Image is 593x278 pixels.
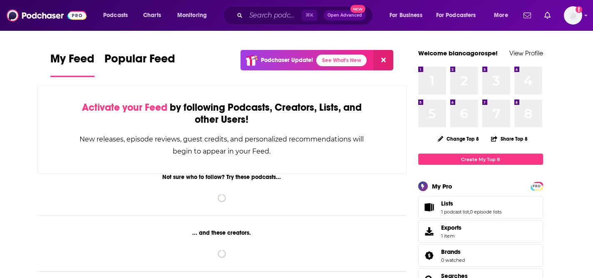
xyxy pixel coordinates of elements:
span: More [494,10,508,21]
span: Exports [441,224,461,231]
span: Lists [418,196,543,218]
button: open menu [488,9,519,22]
p: Podchaser Update! [261,57,313,64]
a: Lists [441,200,501,207]
span: ⌘ K [302,10,317,21]
a: Create My Top 8 [418,154,543,165]
span: Activate your Feed [82,101,167,114]
span: Monitoring [177,10,207,21]
a: PRO [532,183,542,189]
a: 0 episode lists [470,209,501,215]
button: open menu [171,9,218,22]
a: Lists [421,201,438,213]
button: open menu [431,9,488,22]
div: by following Podcasts, Creators, Lists, and other Users! [79,102,365,126]
span: Lists [441,200,453,207]
a: Charts [138,9,166,22]
span: Charts [143,10,161,21]
button: open menu [97,9,139,22]
button: Open AdvancedNew [324,10,366,20]
span: Open Advanced [328,13,362,17]
span: Popular Feed [104,52,175,71]
span: My Feed [50,52,94,71]
span: Brands [418,244,543,267]
a: My Feed [50,52,94,77]
div: My Pro [432,182,452,190]
img: Podchaser - Follow, Share and Rate Podcasts [7,7,87,23]
button: Share Top 8 [491,131,528,147]
button: open menu [384,9,433,22]
a: Popular Feed [104,52,175,77]
span: 1 item [441,233,461,239]
a: Exports [418,220,543,243]
span: For Podcasters [436,10,476,21]
input: Search podcasts, credits, & more... [246,9,302,22]
img: User Profile [564,6,582,25]
span: , [469,209,470,215]
div: Not sure who to follow? Try these podcasts... [37,174,407,181]
a: Welcome biancagorospe! [418,49,498,57]
button: Change Top 8 [433,134,484,144]
span: Brands [441,248,461,256]
a: Show notifications dropdown [541,8,554,22]
span: Podcasts [103,10,128,21]
span: Logged in as biancagorospe [564,6,582,25]
svg: Add a profile image [576,6,582,13]
div: New releases, episode reviews, guest credits, and personalized recommendations will begin to appe... [79,133,365,157]
a: See What's New [316,55,367,66]
a: 1 podcast list [441,209,469,215]
a: Brands [421,250,438,261]
div: Search podcasts, credits, & more... [231,6,381,25]
a: 0 watched [441,257,465,263]
a: View Profile [509,49,543,57]
span: Exports [421,226,438,237]
a: Show notifications dropdown [520,8,534,22]
a: Brands [441,248,465,256]
span: New [350,5,365,13]
div: ... and these creators. [37,229,407,236]
span: For Business [390,10,422,21]
button: Show profile menu [564,6,582,25]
